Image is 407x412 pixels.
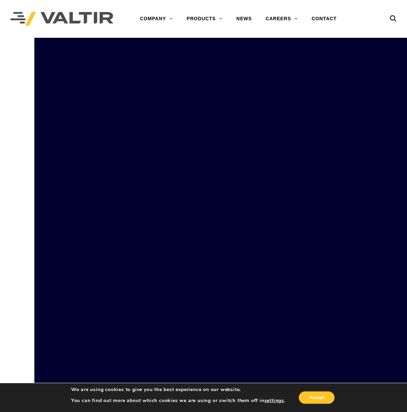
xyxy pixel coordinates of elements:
a: COMPANY [133,12,180,26]
p: You can find out more about which cookies we are using or switch them off in . [71,398,285,404]
a: CAREERS [259,12,305,26]
a: CONTACT [305,12,343,26]
p: We are using cookies to give you the best experience on our website. [71,387,285,393]
button: settings [264,398,284,404]
a: NEWS [229,12,259,26]
img: Valtir [10,12,113,26]
a: PRODUCTS [180,12,229,26]
button: Accept [299,391,335,404]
